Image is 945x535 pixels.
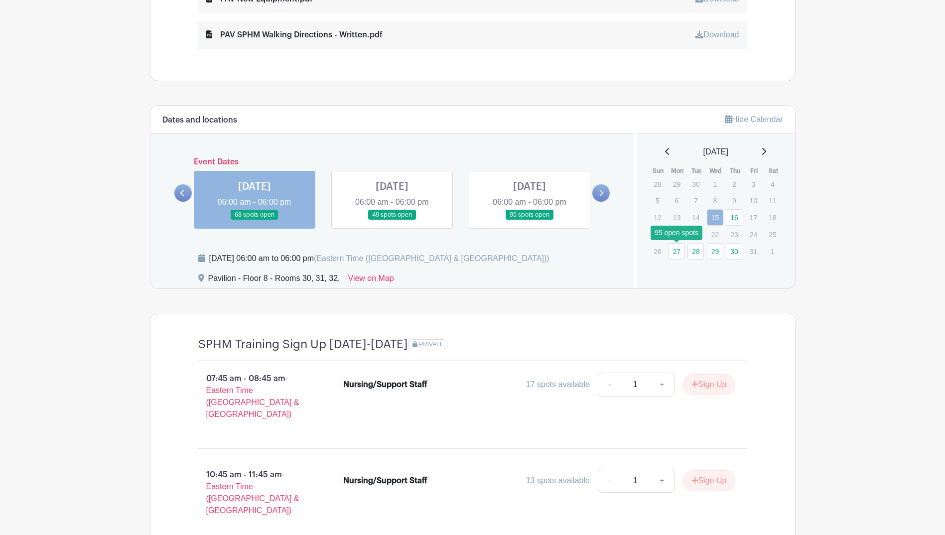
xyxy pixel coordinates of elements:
th: Sat [764,166,783,176]
p: 2 [726,176,742,192]
p: 12 [649,210,666,225]
div: 17 spots available [526,379,590,391]
a: Download [695,30,739,39]
div: 95 open spots [651,226,702,240]
p: 8 [707,193,723,208]
div: Nursing/Support Staff [343,379,427,391]
div: [DATE] 06:00 am to 06:00 pm [209,253,549,265]
p: 26 [649,244,666,259]
p: 25 [764,227,781,242]
p: 19 [649,227,666,242]
div: Nursing/Support Staff [343,475,427,487]
th: Wed [706,166,726,176]
p: 18 [764,210,781,225]
a: 29 [707,243,723,260]
p: 13 [669,210,685,225]
p: 31 [745,244,762,259]
div: PAV SPHM Walking Directions - Written.pdf [206,29,383,41]
p: 30 [687,176,704,192]
th: Sun [649,166,668,176]
span: - Eastern Time ([GEOGRAPHIC_DATA] & [GEOGRAPHIC_DATA]) [206,374,299,418]
a: + [650,373,675,397]
div: 13 spots available [526,475,590,487]
p: 5 [649,193,666,208]
p: 23 [726,227,742,242]
th: Fri [745,166,764,176]
p: 3 [745,176,762,192]
a: + [650,469,675,493]
p: 29 [669,176,685,192]
span: [DATE] [703,146,728,158]
button: Sign Up [683,470,735,491]
p: 11 [764,193,781,208]
th: Tue [687,166,706,176]
a: 15 [707,209,723,226]
a: - [598,373,621,397]
p: 6 [669,193,685,208]
p: 22 [707,227,723,242]
a: 28 [687,243,704,260]
a: - [598,469,621,493]
p: 1 [707,176,723,192]
a: Hide Calendar [725,115,783,124]
h6: Dates and locations [162,116,237,125]
th: Mon [668,166,687,176]
h6: Event Dates [192,157,593,167]
a: 30 [726,243,742,260]
p: 17 [745,210,762,225]
a: View on Map [348,272,394,288]
p: 24 [745,227,762,242]
a: 27 [669,243,685,260]
span: PRIVATE [419,341,444,348]
p: 28 [649,176,666,192]
span: (Eastern Time ([GEOGRAPHIC_DATA] & [GEOGRAPHIC_DATA])) [314,254,549,263]
p: 10:45 am - 11:45 am [182,465,328,521]
span: - Eastern Time ([GEOGRAPHIC_DATA] & [GEOGRAPHIC_DATA]) [206,470,299,515]
p: 1 [764,244,781,259]
p: 10 [745,193,762,208]
h4: SPHM Training Sign Up [DATE]-[DATE] [198,337,408,352]
div: Pavilion - Floor 8 - Rooms 30, 31, 32, [208,272,340,288]
a: 16 [726,209,742,226]
p: 9 [726,193,742,208]
p: 14 [687,210,704,225]
th: Thu [725,166,745,176]
p: 4 [764,176,781,192]
p: 07:45 am - 08:45 am [182,369,328,424]
button: Sign Up [683,374,735,395]
p: 7 [687,193,704,208]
